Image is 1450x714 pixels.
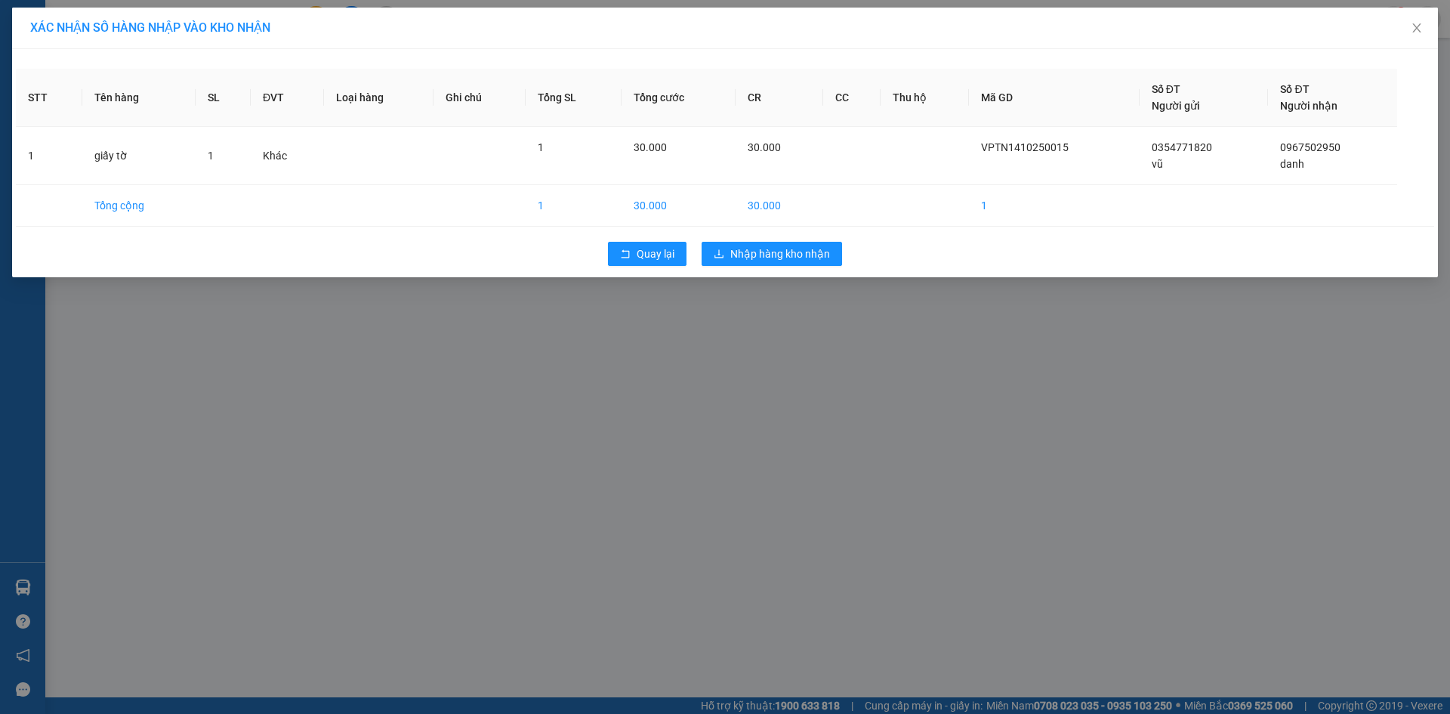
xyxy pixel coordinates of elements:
td: giấy tờ [82,127,195,185]
span: rollback [620,249,631,261]
span: close [1411,22,1423,34]
td: 30.000 [736,185,823,227]
th: ĐVT [251,69,325,127]
span: Người gửi [1152,100,1200,112]
button: downloadNhập hàng kho nhận [702,242,842,266]
span: Nhập hàng kho nhận [730,246,830,262]
th: Ghi chú [433,69,526,127]
th: Thu hộ [881,69,969,127]
th: SL [196,69,251,127]
th: CR [736,69,823,127]
th: Tổng cước [622,69,736,127]
span: 30.000 [748,141,781,153]
th: Mã GD [969,69,1140,127]
span: Quay lại [637,246,674,262]
span: VPTN1410250015 [981,141,1069,153]
span: Số ĐT [1280,83,1309,95]
td: Khác [251,127,325,185]
th: Tên hàng [82,69,195,127]
th: STT [16,69,82,127]
td: Tổng cộng [82,185,195,227]
td: 1 [969,185,1140,227]
td: 1 [526,185,622,227]
span: XÁC NHẬN SỐ HÀNG NHẬP VÀO KHO NHẬN [30,20,270,35]
th: Loại hàng [324,69,433,127]
span: 0967502950 [1280,141,1340,153]
span: 1 [538,141,544,153]
span: Số ĐT [1152,83,1180,95]
span: danh [1280,158,1304,170]
span: Người nhận [1280,100,1337,112]
span: 1 [208,150,214,162]
span: 0354771820 [1152,141,1212,153]
span: 30.000 [634,141,667,153]
button: rollbackQuay lại [608,242,686,266]
th: Tổng SL [526,69,622,127]
span: download [714,249,724,261]
th: CC [823,69,881,127]
span: vũ [1152,158,1163,170]
button: Close [1396,8,1438,50]
td: 30.000 [622,185,736,227]
td: 1 [16,127,82,185]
